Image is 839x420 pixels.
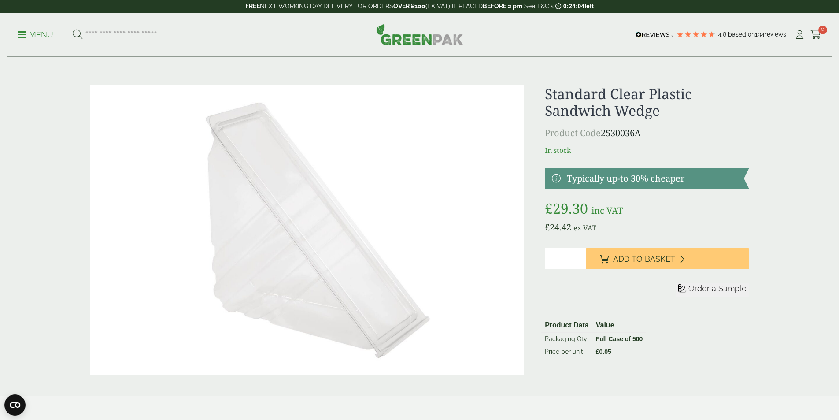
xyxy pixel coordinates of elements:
span: £ [545,199,553,218]
td: Price per unit [541,346,592,358]
span: £ [596,348,599,355]
p: In stock [545,145,749,156]
a: 0 [810,28,821,41]
button: Add to Basket [586,248,749,269]
span: left [584,3,594,10]
span: 4.8 [718,31,728,38]
a: See T&C's [524,3,554,10]
bdi: 29.30 [545,199,588,218]
span: £ [545,221,550,233]
h1: Standard Clear Plastic Sandwich Wedge [545,85,749,119]
p: 2530036A [545,126,749,140]
span: inc VAT [591,204,623,216]
button: Open CMP widget [4,394,26,416]
strong: BEFORE 2 pm [483,3,522,10]
i: My Account [794,30,805,39]
span: Add to Basket [613,254,675,264]
span: reviews [765,31,786,38]
th: Product Data [541,318,592,333]
span: Order a Sample [688,284,747,293]
a: Menu [18,30,53,38]
strong: Full Case of 500 [596,335,643,342]
i: Cart [810,30,821,39]
td: Packaging Qty [541,332,592,346]
span: 0:24:04 [563,3,584,10]
img: GreenPak Supplies [376,24,463,45]
button: Order a Sample [676,283,749,297]
span: ex VAT [573,223,596,233]
span: 194 [755,31,765,38]
div: 4.78 Stars [676,30,716,38]
span: 0 [818,26,827,34]
strong: FREE [245,3,260,10]
span: Product Code [545,127,601,139]
img: Standrad Sandwich Wedge [90,85,524,375]
th: Value [592,318,647,333]
strong: OVER £100 [393,3,425,10]
bdi: 0.05 [596,348,611,355]
bdi: 24.42 [545,221,571,233]
span: Based on [728,31,755,38]
img: REVIEWS.io [636,32,674,38]
p: Menu [18,30,53,40]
